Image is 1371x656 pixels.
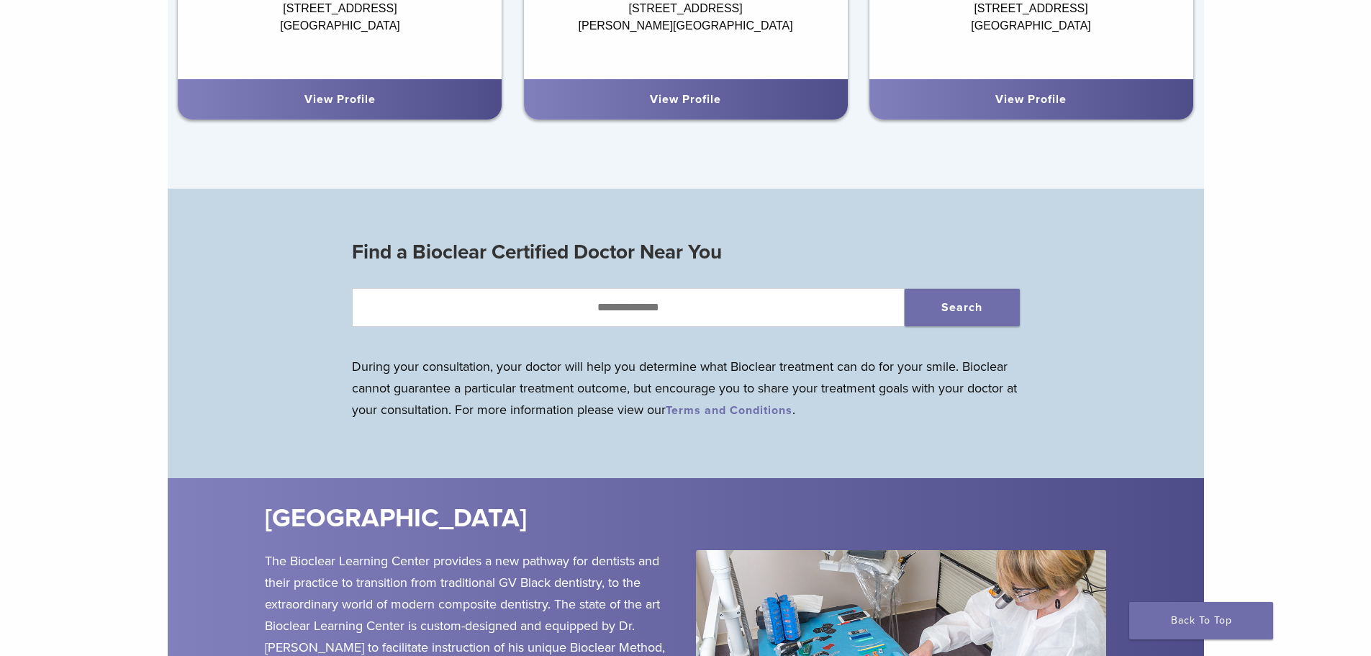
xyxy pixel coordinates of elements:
a: View Profile [995,92,1067,107]
p: During your consultation, your doctor will help you determine what Bioclear treatment can do for ... [352,356,1020,421]
a: Terms and Conditions [666,403,792,418]
h3: Find a Bioclear Certified Doctor Near You [352,235,1020,269]
h2: [GEOGRAPHIC_DATA] [265,501,772,536]
button: Search [905,289,1020,326]
a: View Profile [304,92,376,107]
a: Back To Top [1129,602,1273,639]
a: View Profile [650,92,721,107]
